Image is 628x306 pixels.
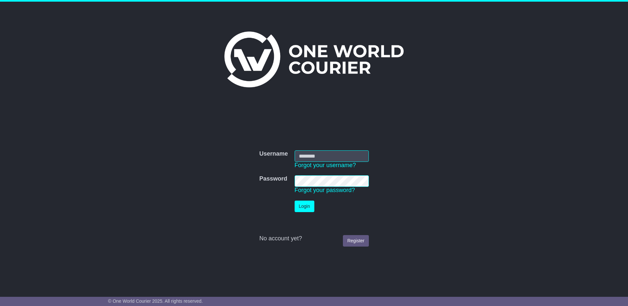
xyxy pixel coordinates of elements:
label: Password [259,175,287,183]
a: Forgot your username? [295,162,356,168]
a: Register [343,235,369,247]
img: One World [224,32,404,87]
div: No account yet? [259,235,369,242]
span: © One World Courier 2025. All rights reserved. [108,298,203,304]
a: Forgot your password? [295,187,355,193]
label: Username [259,150,288,158]
button: Login [295,201,314,212]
